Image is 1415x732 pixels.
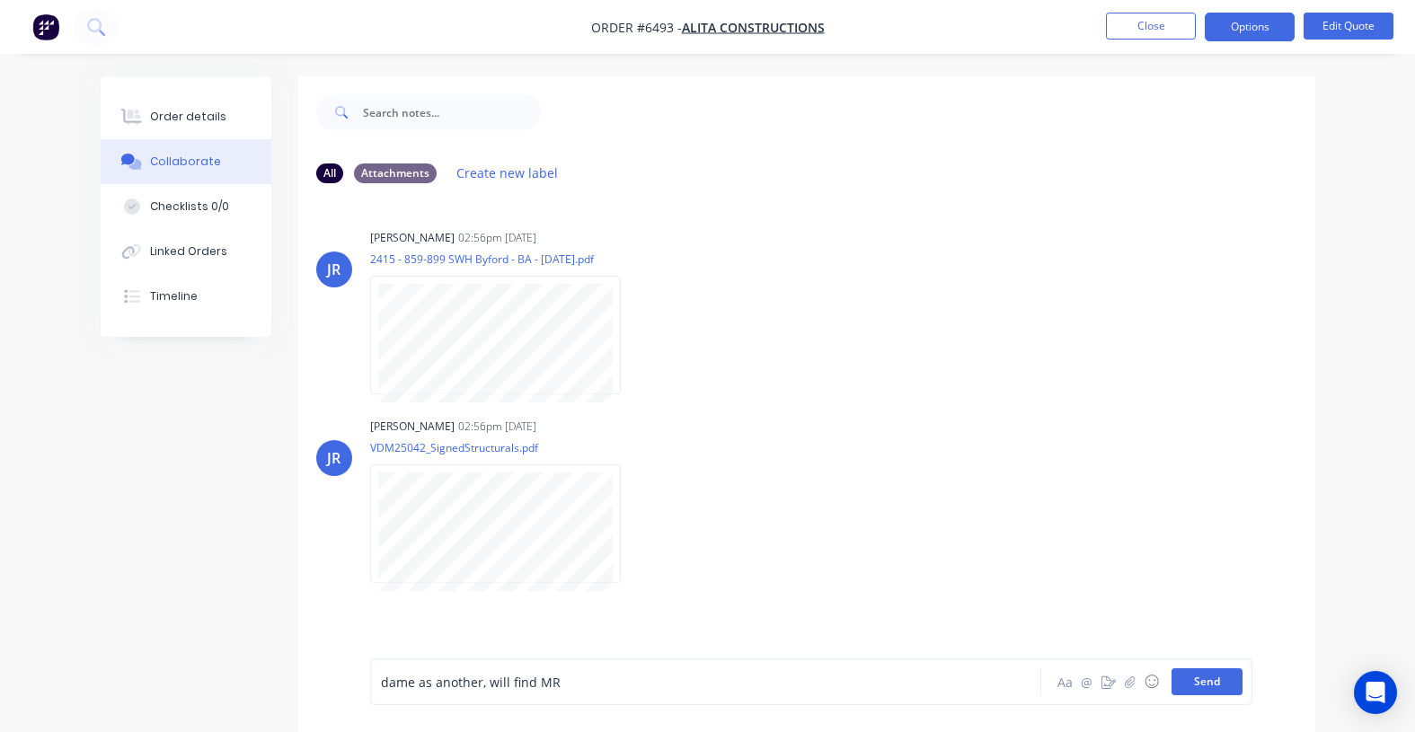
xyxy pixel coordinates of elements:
button: Collaborate [101,139,271,184]
button: Order details [101,94,271,139]
div: Open Intercom Messenger [1354,671,1397,714]
button: Timeline [101,274,271,319]
button: Options [1205,13,1295,41]
button: Aa [1055,671,1076,692]
img: Factory [32,13,59,40]
span: dame as another, will find MR [381,674,561,691]
div: [PERSON_NAME] [370,419,455,435]
p: 2415 - 859-899 SWH Byford - BA - [DATE].pdf [370,251,640,267]
button: @ [1076,671,1098,692]
div: [PERSON_NAME] [370,230,455,246]
div: Collaborate [150,154,221,170]
div: All [316,163,343,183]
div: JR [327,447,340,469]
span: Order #6493 - [591,19,682,36]
button: ☺ [1141,671,1163,692]
div: Checklists 0/0 [150,198,229,215]
div: JR [327,259,340,280]
div: 02:56pm [DATE] [458,230,536,246]
div: Order details [150,109,226,125]
button: Checklists 0/0 [101,184,271,229]
button: Edit Quote [1304,13,1393,40]
a: Alita Constructions [682,19,825,36]
button: Linked Orders [101,229,271,274]
button: Close [1106,13,1196,40]
button: Create new label [447,161,568,185]
p: VDM25042_SignedStructurals.pdf [370,440,640,455]
div: Attachments [354,163,437,183]
button: Send [1172,668,1243,695]
div: 02:56pm [DATE] [458,419,536,435]
div: Timeline [150,288,198,304]
input: Search notes... [363,94,541,130]
div: Linked Orders [150,243,227,260]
